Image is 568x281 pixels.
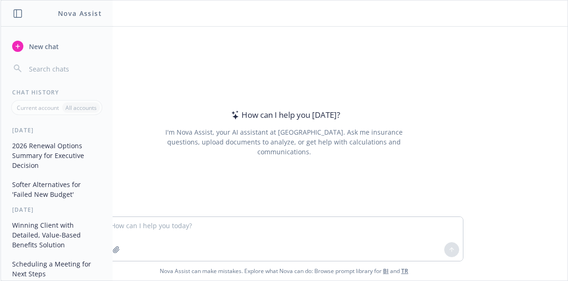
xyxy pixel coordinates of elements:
[8,38,105,55] button: New chat
[8,177,105,202] button: Softer Alternatives for 'Failed New Budget'
[27,42,59,51] span: New chat
[27,62,101,75] input: Search chats
[401,267,408,275] a: TR
[1,206,113,214] div: [DATE]
[152,127,415,157] div: I'm Nova Assist, your AI assistant at [GEOGRAPHIC_DATA]. Ask me insurance questions, upload docum...
[1,126,113,134] div: [DATE]
[65,104,97,112] p: All accounts
[1,88,113,96] div: Chat History
[17,104,59,112] p: Current account
[383,267,389,275] a: BI
[8,138,105,173] button: 2026 Renewal Options Summary for Executive Decision
[228,109,340,121] div: How can I help you [DATE]?
[58,8,102,18] h1: Nova Assist
[4,261,564,281] span: Nova Assist can make mistakes. Explore what Nova can do: Browse prompt library for and
[8,217,105,252] button: Winning Client with Detailed, Value-Based Benefits Solution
